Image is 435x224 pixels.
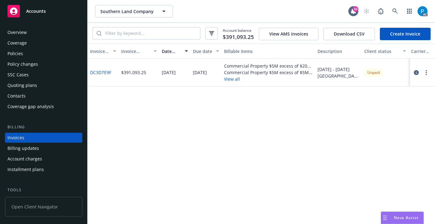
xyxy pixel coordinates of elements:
[5,70,82,80] a: SSC Cases
[193,69,207,76] div: [DATE]
[7,59,38,69] div: Policy changes
[223,33,254,41] span: $391,093.25
[375,5,387,17] a: Report a Bug
[5,38,82,48] a: Coverage
[323,28,375,40] button: Download CSV
[224,48,313,55] div: Billable items
[389,5,401,17] a: Search
[353,6,358,12] div: 10
[318,66,359,79] div: [DATE] - [DATE] [GEOGRAPHIC_DATA] Residential Property Policies
[222,44,315,59] button: Billable items
[97,31,102,36] svg: Search
[223,28,254,39] span: Account balance
[162,48,181,55] div: Date issued
[88,44,119,59] button: Invoice ID
[380,28,431,40] a: Create Invoice
[95,5,173,17] button: Southern Land Company
[7,102,54,112] div: Coverage gap analysis
[100,8,154,15] span: Southern Land Company
[224,63,313,69] div: Commercial Property $5M excess of $20M - $5,000,000 P/O $64,562,958 [GEOGRAPHIC_DATA] - SEN000455...
[5,27,82,37] a: Overview
[5,154,82,164] a: Account charges
[315,44,362,59] button: Description
[7,164,44,174] div: Installment plans
[121,48,150,55] div: Invoice amount
[411,48,433,55] div: Carrier status
[5,80,82,90] a: Quoting plans
[5,49,82,59] a: Policies
[318,48,359,55] div: Description
[224,76,313,82] button: View all
[418,6,428,16] img: photo
[90,48,109,55] div: Invoice ID
[259,28,318,40] button: View AMS invoices
[7,70,29,80] div: SSC Cases
[26,9,46,14] span: Accounts
[119,44,159,59] button: Invoice amount
[224,69,313,76] div: Commercial Property $5M excess of $5M - $5M x $5M Westhaven - 0100387540-0
[7,133,24,143] div: Invoices
[362,44,409,59] button: Client status
[121,69,146,76] div: $391,093.25
[7,38,27,48] div: Coverage
[381,212,424,224] button: Nova Assist
[7,49,23,59] div: Policies
[403,5,416,17] a: Switch app
[102,27,200,39] input: Filter by keyword...
[5,124,82,130] div: Billing
[364,48,399,55] div: Client status
[5,164,82,174] a: Installment plans
[159,44,190,59] button: Date issued
[5,187,82,193] div: Tools
[5,91,82,101] a: Contacts
[364,69,383,76] div: Unpaid
[7,27,27,37] div: Overview
[7,91,26,101] div: Contacts
[7,154,42,164] div: Account charges
[190,44,222,59] button: Due date
[5,102,82,112] a: Coverage gap analysis
[7,80,37,90] div: Quoting plans
[193,48,212,55] div: Due date
[90,69,111,76] a: DC3D7E9F
[5,197,82,217] span: Open Client Navigator
[360,5,373,17] a: Start snowing
[162,69,176,76] div: [DATE]
[7,143,39,153] div: Billing updates
[381,212,389,224] div: Drag to move
[5,143,82,153] a: Billing updates
[5,59,82,69] a: Policy changes
[5,2,82,20] a: Accounts
[394,215,418,220] span: Nova Assist
[5,133,82,143] a: Invoices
